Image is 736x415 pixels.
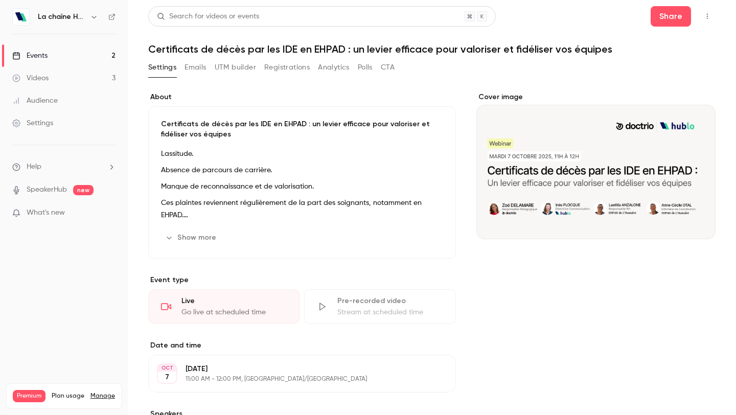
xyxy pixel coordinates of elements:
[165,372,169,382] p: 7
[476,92,716,239] section: Cover image
[304,289,456,324] div: Pre-recorded videoStream at scheduled time
[161,229,222,246] button: Show more
[148,340,456,351] label: Date and time
[181,307,287,317] div: Go live at scheduled time
[12,96,58,106] div: Audience
[337,296,443,306] div: Pre-recorded video
[476,92,716,102] label: Cover image
[13,9,29,25] img: La chaîne Hublo
[186,364,402,374] p: [DATE]
[185,59,206,76] button: Emails
[157,11,259,22] div: Search for videos or events
[161,180,443,193] p: Manque de reconnaissance et de valorisation.
[12,162,116,172] li: help-dropdown-opener
[181,296,287,306] div: Live
[27,162,41,172] span: Help
[215,59,256,76] button: UTM builder
[186,375,402,383] p: 11:00 AM - 12:00 PM, [GEOGRAPHIC_DATA]/[GEOGRAPHIC_DATA]
[381,59,395,76] button: CTA
[161,197,443,221] p: Ces plaintes reviennent régulièrement de la part des soignants, notamment en EHPAD.
[12,73,49,83] div: Videos
[161,119,443,140] p: Certificats de décès par les IDE en EHPAD : un levier efficace pour valoriser et fidéliser vos éq...
[148,59,176,76] button: Settings
[148,92,456,102] label: About
[358,59,373,76] button: Polls
[318,59,350,76] button: Analytics
[264,59,310,76] button: Registrations
[12,118,53,128] div: Settings
[148,289,300,324] div: LiveGo live at scheduled time
[27,207,65,218] span: What's new
[90,392,115,400] a: Manage
[103,209,116,218] iframe: Noticeable Trigger
[52,392,84,400] span: Plan usage
[337,307,443,317] div: Stream at scheduled time
[73,185,94,195] span: new
[13,390,45,402] span: Premium
[27,185,67,195] a: SpeakerHub
[161,164,443,176] p: Absence de parcours de carrière.
[148,275,456,285] p: Event type
[158,364,176,372] div: OCT
[12,51,48,61] div: Events
[651,6,691,27] button: Share
[38,12,86,22] h6: La chaîne Hublo
[161,148,443,160] p: Lassitude.
[148,43,716,55] h1: Certificats de décès par les IDE en EHPAD : un levier efficace pour valoriser et fidéliser vos éq...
